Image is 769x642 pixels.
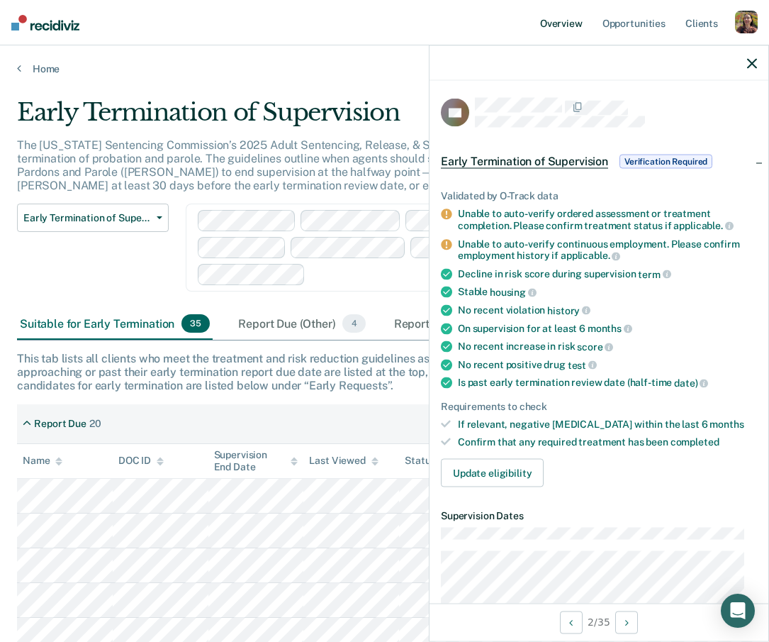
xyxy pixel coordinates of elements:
[430,603,768,641] div: 2 / 35
[577,341,613,353] span: score
[23,455,62,467] div: Name
[721,594,755,628] div: Open Intercom Messenger
[670,436,719,447] span: completed
[11,15,79,31] img: Recidiviz
[17,98,709,138] div: Early Termination of Supervision
[235,309,368,340] div: Report Due (Other)
[458,341,757,353] div: No recent increase in risk
[309,455,378,467] div: Last Viewed
[674,377,708,389] span: date)
[588,323,632,334] span: months
[441,155,608,169] span: Early Termination of Supervision
[34,418,86,430] div: Report Due
[391,309,520,340] div: Report Submitted
[458,267,757,280] div: Decline in risk score during supervision
[560,611,583,633] button: Previous Opportunity
[458,322,757,335] div: On supervision for at least 6
[17,138,702,193] p: The [US_STATE] Sentencing Commission’s 2025 Adult Sentencing, Release, & Supervision Guidelines e...
[430,139,768,184] div: Early Termination of SupervisionVerification Required
[458,436,757,448] div: Confirm that any required treatment has been
[458,358,757,371] div: No recent positive drug
[441,401,757,413] div: Requirements to check
[118,455,164,467] div: DOC ID
[458,286,757,299] div: Stable
[441,190,757,202] div: Validated by O-Track data
[17,352,752,393] div: This tab lists all clients who meet the treatment and risk reduction guidelines as well as the st...
[568,359,597,370] span: test
[709,418,743,429] span: months
[405,455,448,467] div: Status
[458,377,757,389] div: Is past early termination review date (half-time
[638,268,670,280] span: term
[615,611,638,633] button: Next Opportunity
[441,459,544,487] button: Update eligibility
[181,314,210,333] span: 35
[458,304,757,317] div: No recent violation
[458,238,757,262] div: Unable to auto-verify continuous employment. Please confirm employment history if applicable.
[23,212,151,224] span: Early Termination of Supervision
[342,314,365,333] span: 4
[441,510,757,522] dt: Supervision Dates
[17,309,213,340] div: Suitable for Early Termination
[89,418,101,430] div: 20
[17,62,752,75] a: Home
[490,287,537,298] span: housing
[214,449,298,473] div: Supervision End Date
[458,418,757,430] div: If relevant, negative [MEDICAL_DATA] within the last 6
[458,208,757,232] div: Unable to auto-verify ordered assessment or treatment completion. Please confirm treatment status...
[619,155,712,169] span: Verification Required
[547,304,590,316] span: history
